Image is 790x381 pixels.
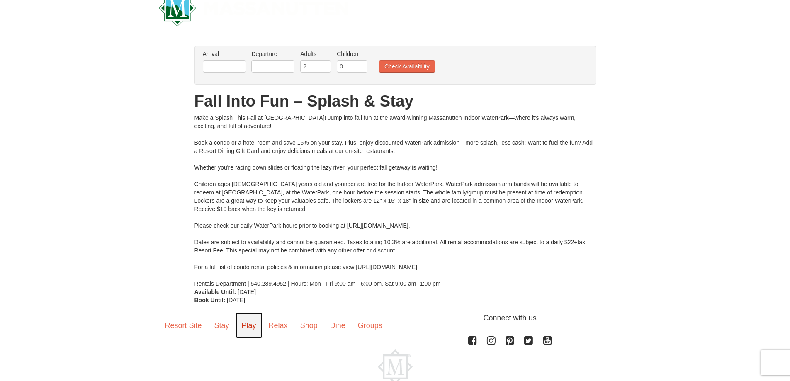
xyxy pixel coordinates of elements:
a: Stay [208,313,236,338]
p: Connect with us [159,313,632,324]
span: [DATE] [238,289,256,295]
button: Check Availability [379,60,435,73]
label: Departure [251,50,294,58]
a: Resort Site [159,313,208,338]
div: Make a Splash This Fall at [GEOGRAPHIC_DATA]! Jump into fall fun at the award-winning Massanutten... [194,114,596,288]
strong: Book Until: [194,297,226,303]
h1: Fall Into Fun – Splash & Stay [194,93,596,109]
strong: Available Until: [194,289,236,295]
a: Play [236,313,263,338]
span: [DATE] [227,297,245,303]
a: Dine [324,313,352,338]
label: Arrival [203,50,246,58]
a: Shop [294,313,324,338]
label: Adults [300,50,331,58]
a: Relax [263,313,294,338]
label: Children [337,50,367,58]
a: Groups [352,313,389,338]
